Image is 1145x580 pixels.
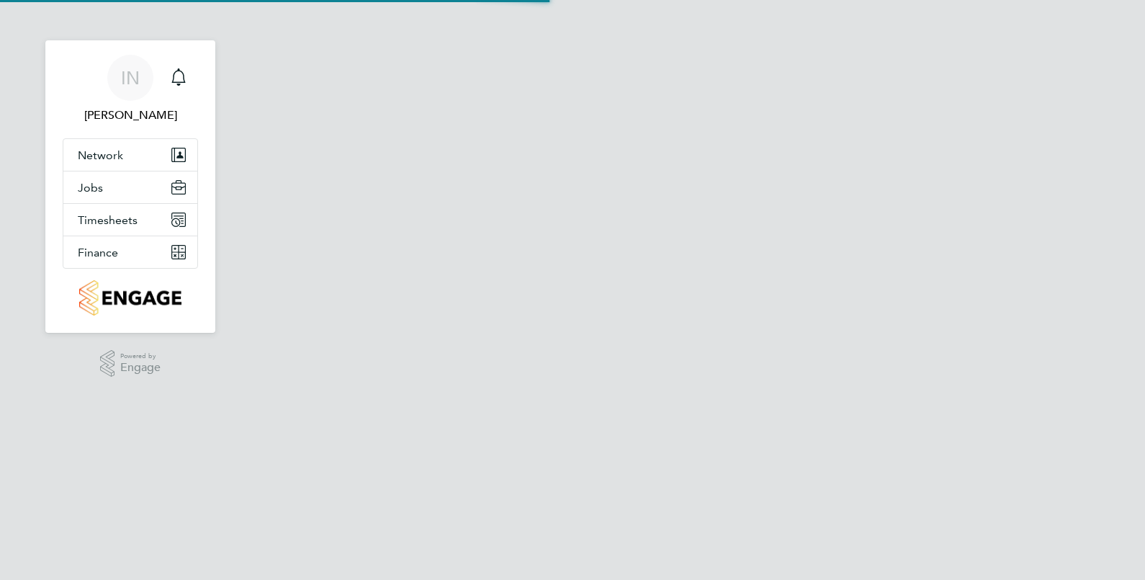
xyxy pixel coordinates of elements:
span: Engage [120,362,161,374]
button: Timesheets [63,204,197,236]
button: Jobs [63,171,197,203]
button: Finance [63,236,197,268]
span: Isa Nawas [63,107,198,124]
span: Powered by [120,350,161,362]
span: Timesheets [78,213,138,227]
span: Network [78,148,123,162]
button: Network [63,139,197,171]
span: Jobs [78,181,103,195]
a: Powered byEngage [100,350,161,378]
a: IN[PERSON_NAME] [63,55,198,124]
span: Finance [78,246,118,259]
a: Go to home page [63,280,198,316]
nav: Main navigation [45,40,215,333]
span: IN [121,68,140,87]
img: countryside-properties-logo-retina.png [79,280,181,316]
